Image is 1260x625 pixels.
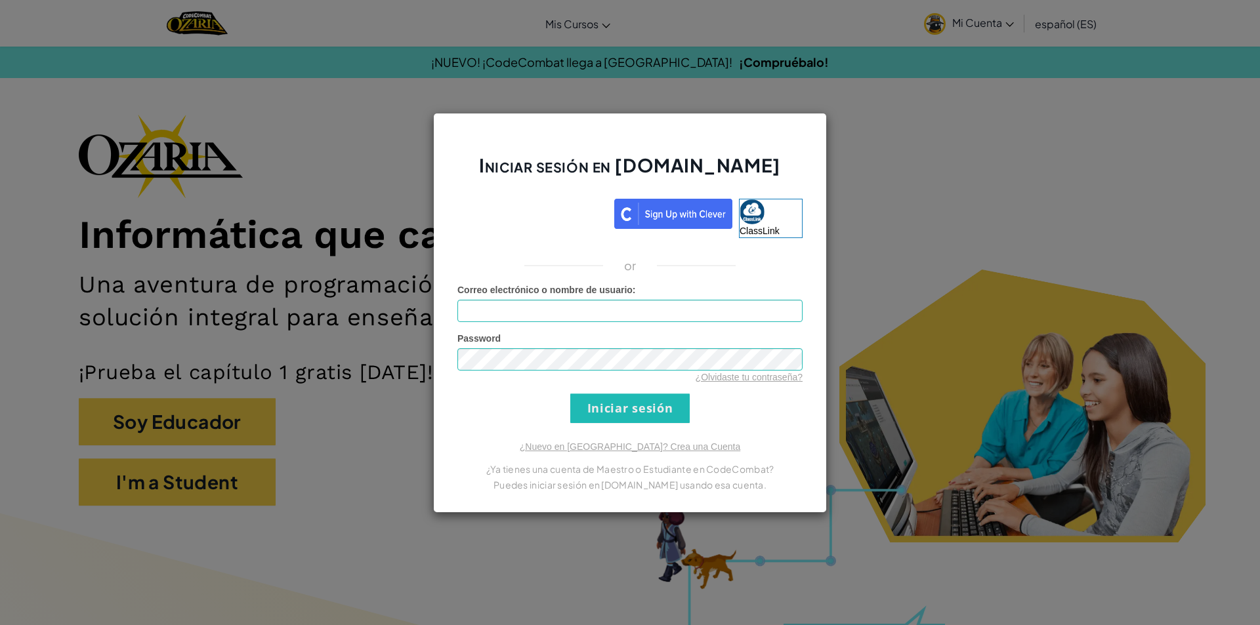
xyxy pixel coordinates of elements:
p: ¿Ya tienes una cuenta de Maestro o Estudiante en CodeCombat? [457,461,803,477]
span: Correo electrónico o nombre de usuario [457,285,633,295]
span: ClassLink [740,226,780,236]
img: clever_sso_button@2x.png [614,199,732,229]
p: Puedes iniciar sesión en [DOMAIN_NAME] usando esa cuenta. [457,477,803,493]
img: classlink-logo-small.png [740,199,765,224]
label: : [457,283,636,296]
p: or [624,258,637,273]
a: ¿Olvidaste tu contraseña? [696,372,803,382]
h2: Iniciar sesión en [DOMAIN_NAME] [457,153,803,191]
span: Password [457,333,501,344]
iframe: Botón Iniciar sesión con Google [451,197,614,226]
input: Iniciar sesión [570,393,690,423]
a: ¿Nuevo en [GEOGRAPHIC_DATA]? Crea una Cuenta [520,441,740,452]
